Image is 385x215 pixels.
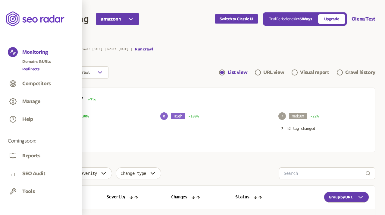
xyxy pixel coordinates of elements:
a: Redirects [22,66,51,72]
button: Change type [116,167,161,179]
button: Switch to Classic UI [215,14,258,24]
span: 0 [160,112,168,120]
button: Help [22,116,33,123]
p: Trial Period ends in [269,17,312,21]
span: amazon 1 [101,15,121,23]
button: 7h2 tag changed [278,126,318,131]
button: Olena Test [352,15,375,23]
span: 7 [278,112,286,120]
button: Competitors [22,80,51,87]
span: Group by URL [329,195,353,200]
th: Changes [165,186,229,209]
a: List view [219,69,247,76]
span: Coming soon: [8,138,74,145]
div: URL view [263,69,284,76]
div: Visual report [300,69,329,76]
span: Change type [121,171,146,176]
input: Search [284,168,365,179]
button: Severity [74,167,112,179]
span: Medium [289,113,307,119]
p: h2 tag changed [286,126,315,131]
span: 100% [78,114,89,119]
a: Visual report [292,69,329,76]
span: 100% [188,114,199,119]
span: 22% [310,114,318,119]
button: Monitoring [22,49,48,56]
a: Crawl history [337,69,375,76]
span: Severity [78,171,97,176]
button: Group by URL [324,192,369,203]
p: Last crawl: [DATE] | Next: [DATE] | [71,47,132,51]
th: Severity [101,186,165,209]
span: 7 [281,127,283,131]
button: Manage [22,98,40,105]
a: Upgrade [318,14,345,24]
a: Domains & URLs [22,59,51,65]
button: Run crawl [135,47,153,52]
span: High [171,113,185,119]
a: Competitors [8,79,74,90]
span: 71% [88,98,96,102]
div: List view [227,69,247,76]
div: Crawl history [345,69,375,76]
button: amazon 1 [96,13,139,25]
div: Navigation [219,66,375,79]
a: URL view [255,69,284,76]
th: Status [229,186,293,209]
span: 168 days [298,17,312,21]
